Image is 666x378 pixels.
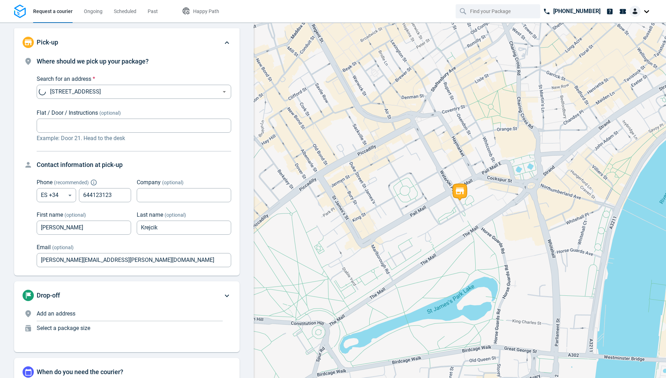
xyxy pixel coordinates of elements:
[64,212,86,218] span: (optional)
[37,292,60,299] span: Drop-off
[37,160,231,170] h4: Contact information at pick-up
[148,8,158,14] span: Past
[137,179,161,186] span: Company
[52,245,74,250] span: (optional)
[165,212,186,218] span: (optional)
[37,134,231,143] p: Example: Door 21. Head to the desk
[33,8,73,14] span: Request a courier
[37,76,91,82] span: Search for an address
[99,110,121,116] span: (optional)
[37,109,98,116] span: Flat / Door / Instructions
[92,180,96,185] button: Explain "Recommended"
[137,211,163,218] span: Last name
[37,179,53,186] span: Phone
[14,56,240,276] div: Pick-up
[193,8,219,14] span: Happy Path
[37,211,63,218] span: First name
[553,7,600,16] p: [PHONE_NUMBER]
[14,281,240,352] div: Drop-offAdd an addressSelect a package size
[220,88,229,96] button: Open
[37,58,149,65] span: Where should we pick up your package?
[470,5,527,18] input: Find your Package
[37,244,51,251] span: Email
[54,180,89,185] span: ( recommended )
[114,8,136,14] span: Scheduled
[37,188,76,202] div: ES +34
[629,6,641,17] img: Client
[84,8,103,14] span: Ongoing
[37,325,90,331] span: Select a package size
[14,5,26,18] img: Logo
[37,310,75,317] span: Add an address
[540,4,603,18] a: [PHONE_NUMBER]
[14,28,240,56] div: Pick-up
[37,368,123,376] span: When do you need the courier?
[162,180,184,185] span: (optional)
[37,38,58,46] span: Pick-up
